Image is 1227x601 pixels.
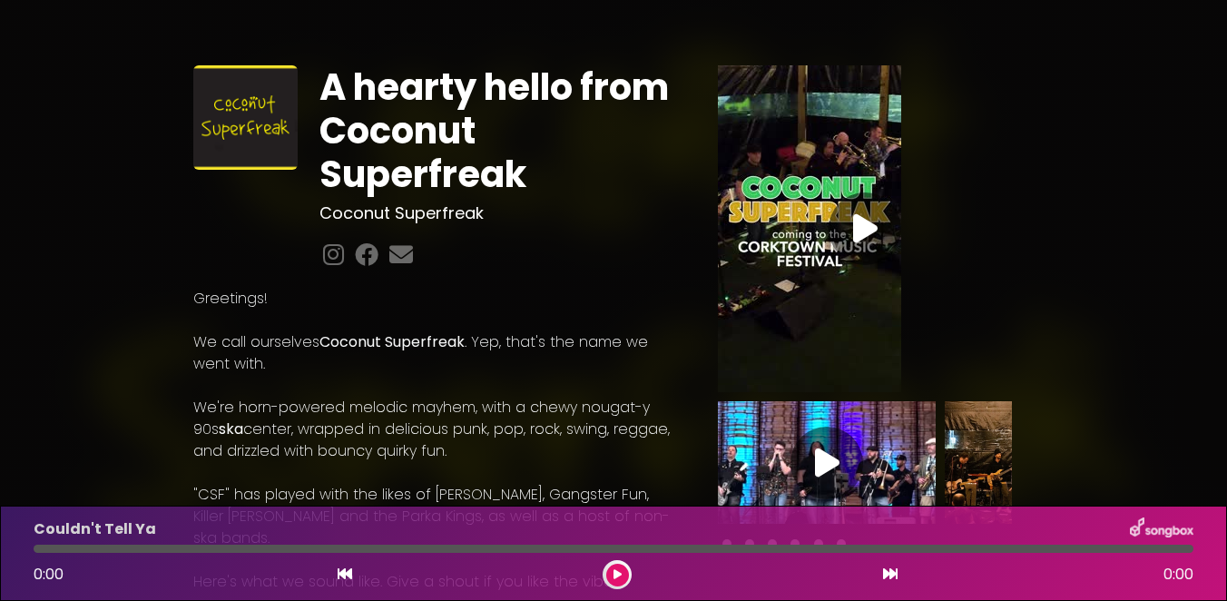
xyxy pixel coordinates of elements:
img: mcvr7yrCRliyn7oQR27M [193,65,298,170]
img: Video Thumbnail [718,401,936,524]
p: We're horn-powered melodic mayhem, with a chewy nougat-y 90s center, wrapped in delicious punk, p... [193,397,674,462]
p: Couldn't Tell Ya [34,518,156,540]
img: OBUSVqBTkmwcUwwiwps3 [945,401,1163,524]
img: songbox-logo-white.png [1130,517,1193,541]
img: Video Thumbnail [718,65,901,392]
strong: Coconut Superfreak [319,331,465,352]
span: 0:00 [1163,564,1193,586]
h3: Coconut Superfreak [319,203,675,223]
strong: ska [219,419,243,439]
span: 0:00 [34,564,64,585]
p: "CSF" has played with the likes of [PERSON_NAME], Gangster Fun, Killer [PERSON_NAME] and the Park... [193,484,674,549]
p: Greetings! [193,288,674,310]
h1: A hearty hello from Coconut Superfreak [319,65,675,196]
p: We call ourselves . Yep, that's the name we went with. [193,331,674,375]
